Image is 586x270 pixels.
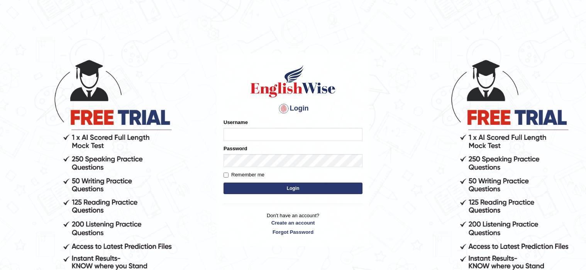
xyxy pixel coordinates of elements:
[224,173,229,178] input: Remember me
[224,212,362,236] p: Don't have an account?
[224,102,362,115] h4: Login
[224,228,362,236] a: Forgot Password
[224,183,362,194] button: Login
[224,145,247,152] label: Password
[224,119,248,126] label: Username
[224,219,362,226] a: Create an account
[249,64,337,99] img: Logo of English Wise sign in for intelligent practice with AI
[224,171,264,179] label: Remember me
